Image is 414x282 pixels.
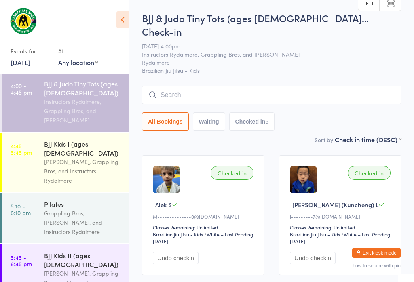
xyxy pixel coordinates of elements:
span: [DATE] 4:00pm [142,42,389,50]
input: Search [142,86,401,104]
div: Check in time (DESC) [335,135,401,144]
a: 4:00 -4:45 pmBJJ & Judo Tiny Tots (ages [DEMOGRAPHIC_DATA])Instructors Rydalmere, Grappling Bros,... [2,72,129,132]
span: Brazilian Jiu Jitsu - Kids [142,66,401,74]
button: Exit kiosk mode [352,248,401,258]
div: BJJ Kids I (ages [DEMOGRAPHIC_DATA]) [44,139,122,157]
span: Instructors Rydalmere, Grappling Bros, and [PERSON_NAME] [142,50,389,58]
button: All Bookings [142,112,189,131]
time: 4:00 - 4:45 pm [11,82,32,95]
div: At [58,44,98,58]
button: how to secure with pin [353,263,401,269]
div: Events for [11,44,50,58]
a: [DATE] [11,58,30,67]
div: Any location [58,58,98,67]
button: Waiting [193,112,225,131]
div: l•••••••••7@[DOMAIN_NAME] [290,213,393,220]
div: Brazilian Jiu Jitsu - Kids [290,231,340,238]
button: Undo checkin [290,252,336,264]
img: Grappling Bros Rydalmere [8,6,38,36]
h2: BJJ & Judo Tiny Tots (ages [DEMOGRAPHIC_DATA]… Check-in [142,11,401,38]
span: Rydalmere [142,58,389,66]
img: image1737150180.png [290,166,317,193]
div: Pilates [44,200,122,208]
div: Classes Remaining: Unlimited [290,224,393,231]
div: Brazilian Jiu Jitsu - Kids [153,231,203,238]
time: 5:45 - 6:45 pm [11,254,32,267]
span: [PERSON_NAME] (Kuncheng) L [292,200,378,209]
a: 5:10 -6:10 pmPilatesGrappling Bros, [PERSON_NAME], and Instructors Rydalmere [2,193,129,243]
div: M••••••••••••••0@[DOMAIN_NAME] [153,213,256,220]
time: 5:10 - 6:10 pm [11,203,31,216]
time: 4:45 - 5:45 pm [11,143,32,156]
button: Checked in6 [229,112,275,131]
div: [PERSON_NAME], Grappling Bros, and Instructors Rydalmere [44,157,122,185]
span: Alek S [155,200,172,209]
div: BJJ & Judo Tiny Tots (ages [DEMOGRAPHIC_DATA]) [44,79,122,97]
div: Grappling Bros, [PERSON_NAME], and Instructors Rydalmere [44,208,122,236]
div: Checked in [211,166,253,180]
img: image1748239148.png [153,166,180,193]
button: Undo checkin [153,252,199,264]
div: Checked in [348,166,391,180]
a: 4:45 -5:45 pmBJJ Kids I (ages [DEMOGRAPHIC_DATA])[PERSON_NAME], Grappling Bros, and Instructors R... [2,133,129,192]
div: Classes Remaining: Unlimited [153,224,256,231]
div: Instructors Rydalmere, Grappling Bros, and [PERSON_NAME] [44,97,122,125]
div: BJJ Kids II (ages [DEMOGRAPHIC_DATA]) [44,251,122,269]
label: Sort by [315,136,333,144]
div: 6 [265,118,268,125]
